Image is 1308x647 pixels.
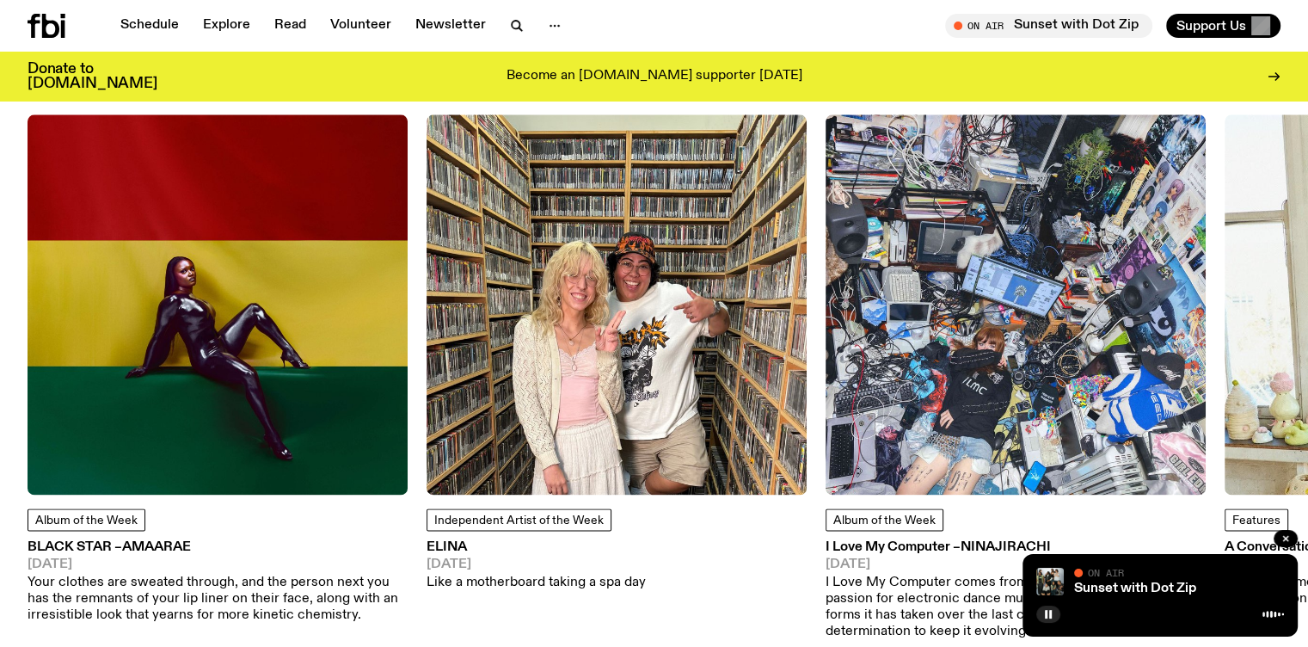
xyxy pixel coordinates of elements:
[427,541,646,554] h3: ELINA
[1166,14,1280,38] button: Support Us
[427,558,646,571] span: [DATE]
[28,575,408,625] p: Your clothes are sweated through, and the person next you has the remnants of your lip liner on t...
[961,540,1051,554] span: Ninajirachi
[427,508,611,531] a: Independent Artist of the Week
[320,14,402,38] a: Volunteer
[193,14,261,38] a: Explore
[507,69,802,84] p: Become an [DOMAIN_NAME] supporter [DATE]
[1232,515,1280,527] span: Features
[427,541,646,591] a: ELINA[DATE]Like a motherboard taking a spa day
[110,14,189,38] a: Schedule
[427,575,646,591] p: Like a motherboard taking a spa day
[826,541,1206,640] a: I Love My Computer –Ninajirachi[DATE]I Love My Computer comes from a place of genuine love and pa...
[945,14,1152,38] button: On AirSunset with Dot Zip
[405,14,496,38] a: Newsletter
[826,575,1206,641] p: I Love My Computer comes from a place of genuine love and passion for electronic dance music. Not...
[1225,508,1288,531] a: Features
[826,508,943,531] a: Album of the Week
[833,515,936,527] span: Album of the Week
[122,540,191,554] span: Amaarae
[28,508,145,531] a: Album of the Week
[1074,582,1196,595] a: Sunset with Dot Zip
[264,14,316,38] a: Read
[1088,567,1124,578] span: On Air
[826,558,1206,571] span: [DATE]
[35,515,138,527] span: Album of the Week
[826,114,1206,495] img: Ninajirachi covering her face, shot from above. she is in a croweded room packed full of laptops,...
[826,541,1206,554] h3: I Love My Computer –
[28,541,408,624] a: BLACK STAR –Amaarae[DATE]Your clothes are sweated through, and the person next you has the remnan...
[28,62,157,91] h3: Donate to [DOMAIN_NAME]
[434,515,604,527] span: Independent Artist of the Week
[1176,18,1246,34] span: Support Us
[28,541,408,554] h3: BLACK STAR –
[28,558,408,571] span: [DATE]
